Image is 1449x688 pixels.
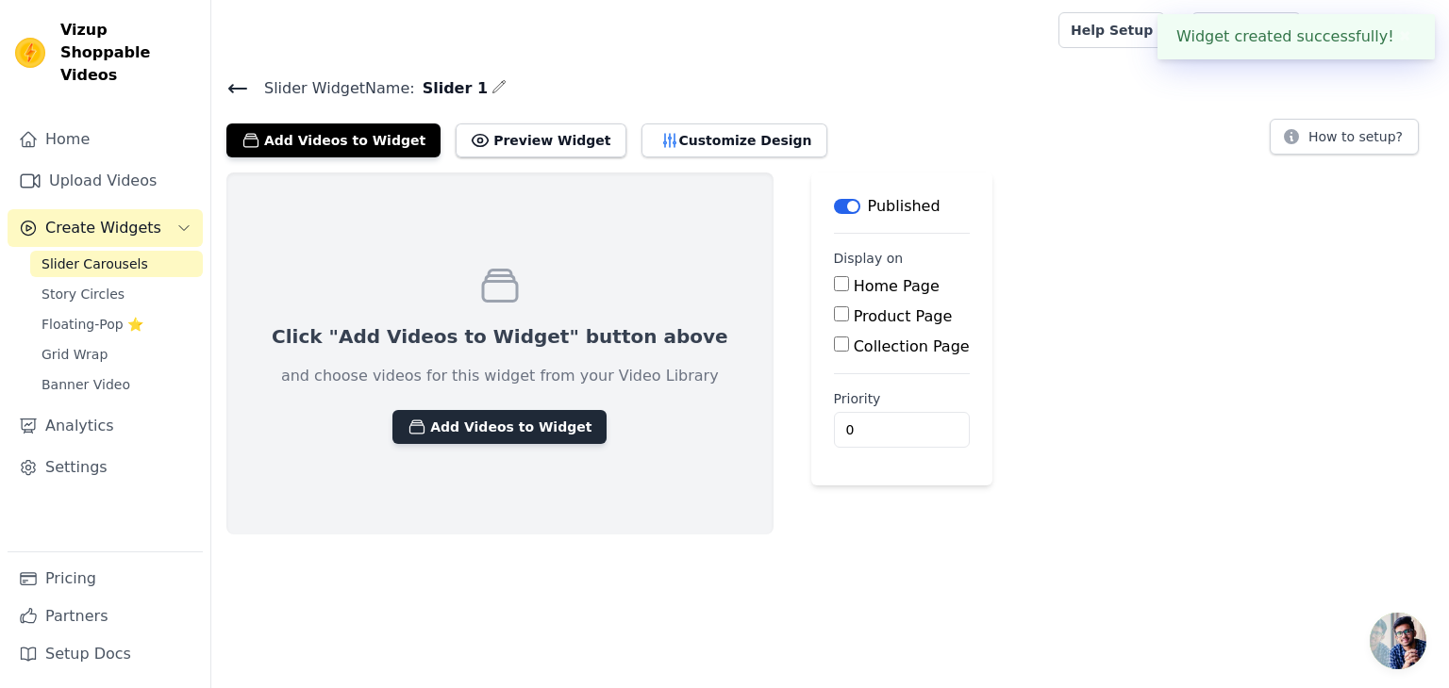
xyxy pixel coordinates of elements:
[8,635,203,673] a: Setup Docs
[42,315,143,334] span: Floating-Pop ⭐
[30,281,203,307] a: Story Circles
[854,277,940,295] label: Home Page
[1191,12,1300,48] a: Book Demo
[1370,613,1426,669] a: Open chat
[42,375,130,394] span: Banner Video
[30,251,203,277] a: Slider Carousels
[272,323,728,350] p: Click "Add Videos to Widget" button above
[641,123,827,157] button: Customize Design
[868,195,941,218] p: Published
[834,389,970,408] label: Priority
[456,123,625,157] button: Preview Widget
[8,598,203,635] a: Partners
[392,410,607,444] button: Add Videos to Widget
[1270,119,1419,155] button: How to setup?
[45,217,161,239] span: Create Widgets
[8,560,203,598] a: Pricing
[1058,12,1165,48] a: Help Setup
[834,249,904,268] legend: Display on
[42,254,148,273] span: Slider Carousels
[60,19,195,87] span: Vizup Shoppable Videos
[8,121,203,158] a: Home
[491,75,507,101] div: Edit Name
[8,407,203,445] a: Analytics
[1346,13,1434,47] p: Teebellious
[8,162,203,200] a: Upload Videos
[30,311,203,337] a: Floating-Pop ⭐
[42,285,125,303] span: Story Circles
[1158,14,1435,59] div: Widget created successfully!
[30,341,203,368] a: Grid Wrap
[249,77,415,100] span: Slider Widget Name:
[854,337,970,355] label: Collection Page
[30,371,203,398] a: Banner Video
[1316,13,1434,47] button: T Teebellious
[1270,132,1419,150] a: How to setup?
[8,209,203,247] button: Create Widgets
[854,307,953,325] label: Product Page
[1394,25,1416,48] button: Close
[15,38,45,68] img: Vizup
[415,77,488,100] span: Slider 1
[42,345,108,364] span: Grid Wrap
[226,123,441,157] button: Add Videos to Widget
[281,365,719,387] p: and choose videos for this widget from your Video Library
[8,449,203,486] a: Settings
